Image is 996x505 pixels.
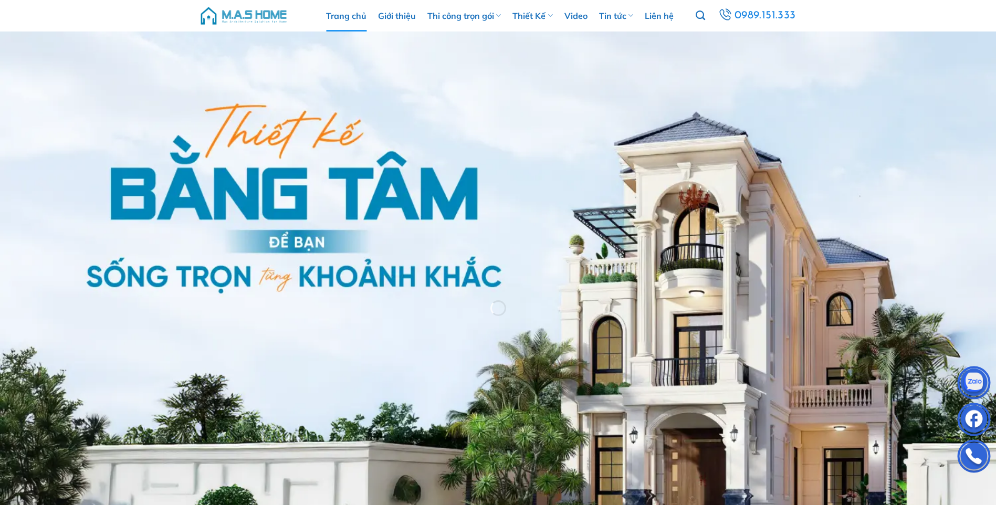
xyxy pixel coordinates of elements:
[958,442,990,474] img: Phone
[696,5,705,27] a: Tìm kiếm
[958,369,990,400] img: Zalo
[715,6,799,25] a: 0989.151.333
[958,405,990,437] img: Facebook
[733,6,798,25] span: 0989.151.333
